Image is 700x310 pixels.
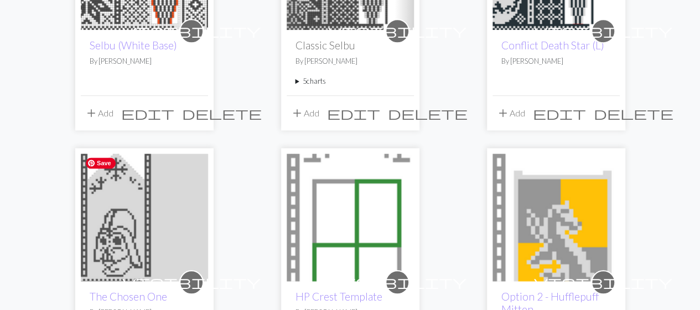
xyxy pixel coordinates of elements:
[287,154,414,281] img: HP Crest Template
[122,273,261,291] span: visibility
[287,103,323,124] button: Add
[492,103,529,124] button: Add
[327,105,380,121] span: edit
[327,106,380,120] i: Edit
[178,103,266,124] button: Delete
[81,103,117,124] button: Add
[90,56,199,67] p: By [PERSON_NAME]
[295,76,405,87] summary: 5charts
[496,105,510,121] span: add
[182,105,262,121] span: delete
[388,105,468,121] span: delete
[533,106,586,120] i: Edit
[81,211,208,221] a: The Chosen One
[85,105,98,121] span: add
[90,39,177,52] a: Selbu (White Base)
[501,39,604,52] a: Conflict Death Star (L)
[291,105,304,121] span: add
[501,56,611,67] p: By [PERSON_NAME]
[86,157,116,169] span: Save
[534,20,672,42] i: private
[287,211,414,221] a: HP Crest Template
[328,271,466,293] i: private
[90,290,167,303] a: The Chosen One
[295,56,405,67] p: By [PERSON_NAME]
[295,39,405,52] h2: Classic Selbu
[590,103,677,124] button: Delete
[122,20,261,42] i: private
[328,273,466,291] span: visibility
[533,105,586,121] span: edit
[122,22,261,39] span: visibility
[328,22,466,39] span: visibility
[117,103,178,124] button: Edit
[323,103,384,124] button: Edit
[534,273,672,291] span: visibility
[492,154,620,281] img: Option 2 - Hufflepuff Mitten
[81,154,208,281] img: The Chosen One
[529,103,590,124] button: Edit
[384,103,471,124] button: Delete
[295,290,382,303] a: HP Crest Template
[328,20,466,42] i: private
[122,271,261,293] i: private
[594,105,673,121] span: delete
[534,22,672,39] span: visibility
[534,271,672,293] i: private
[492,211,620,221] a: Option 2 - Hufflepuff Mitten
[121,106,174,120] i: Edit
[121,105,174,121] span: edit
